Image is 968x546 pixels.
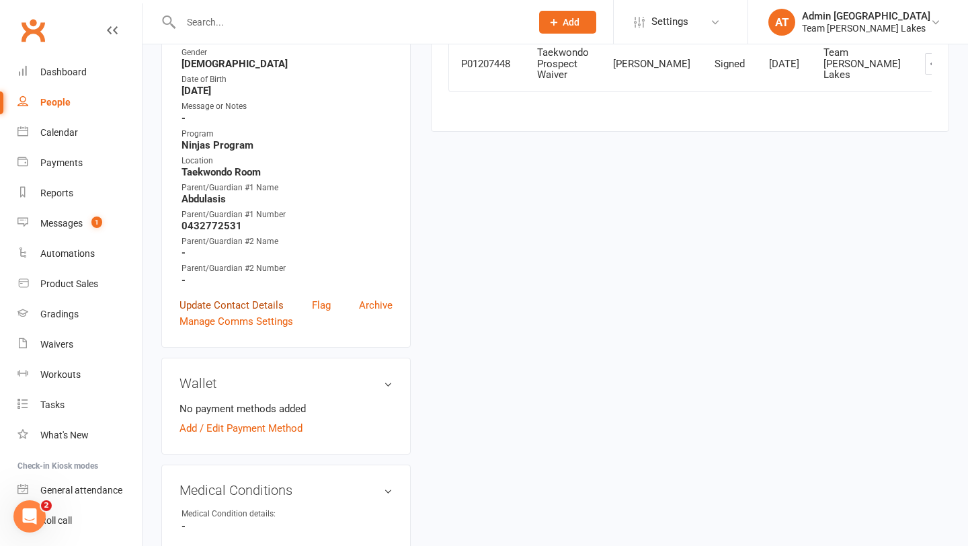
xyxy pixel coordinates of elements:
[17,299,142,329] a: Gradings
[537,47,589,81] div: Taekwondo Prospect Waiver
[40,248,95,259] div: Automations
[40,485,122,496] div: General attendance
[768,9,795,36] div: AT
[182,247,393,259] strong: -
[17,420,142,451] a: What's New
[13,500,46,533] iframe: Intercom live chat
[182,220,393,232] strong: 0432772531
[40,339,73,350] div: Waivers
[182,274,393,286] strong: -
[182,100,393,113] div: Message or Notes
[41,500,52,511] span: 2
[715,58,745,70] div: Signed
[182,235,393,248] div: Parent/Guardian #2 Name
[312,297,331,313] a: Flag
[179,376,393,391] h3: Wallet
[613,58,690,70] div: [PERSON_NAME]
[182,166,393,178] strong: Taekwondo Room
[40,218,83,229] div: Messages
[182,520,393,533] strong: -
[182,128,393,141] div: Program
[182,139,393,151] strong: Ninjas Program
[182,262,393,275] div: Parent/Guardian #2 Number
[40,399,65,410] div: Tasks
[17,506,142,536] a: Roll call
[40,127,78,138] div: Calendar
[40,188,73,198] div: Reports
[179,401,393,417] li: No payment methods added
[179,297,284,313] a: Update Contact Details
[802,22,930,34] div: Team [PERSON_NAME] Lakes
[40,430,89,440] div: What's New
[40,157,83,168] div: Payments
[182,46,393,59] div: Gender
[179,313,293,329] a: Manage Comms Settings
[17,329,142,360] a: Waivers
[182,58,393,70] strong: [DEMOGRAPHIC_DATA]
[40,369,81,380] div: Workouts
[40,97,71,108] div: People
[17,148,142,178] a: Payments
[16,13,50,47] a: Clubworx
[17,118,142,148] a: Calendar
[179,483,393,498] h3: Medical Conditions
[17,57,142,87] a: Dashboard
[823,47,901,81] div: Team [PERSON_NAME] Lakes
[17,475,142,506] a: General attendance kiosk mode
[769,58,799,70] div: [DATE]
[359,297,393,313] a: Archive
[182,85,393,97] strong: [DATE]
[40,309,79,319] div: Gradings
[177,13,522,32] input: Search...
[40,515,72,526] div: Roll call
[182,182,393,194] div: Parent/Guardian #1 Name
[182,112,393,124] strong: -
[40,67,87,77] div: Dashboard
[182,508,292,520] div: Medical Condition details:
[182,155,393,167] div: Location
[802,10,930,22] div: Admin [GEOGRAPHIC_DATA]
[182,193,393,205] strong: Abdulasis
[182,73,393,86] div: Date of Birth
[17,178,142,208] a: Reports
[17,360,142,390] a: Workouts
[651,7,688,37] span: Settings
[17,390,142,420] a: Tasks
[17,208,142,239] a: Messages 1
[539,11,596,34] button: Add
[17,239,142,269] a: Automations
[179,420,302,436] a: Add / Edit Payment Method
[461,58,513,70] div: P01207448
[563,17,579,28] span: Add
[91,217,102,228] span: 1
[40,278,98,289] div: Product Sales
[17,87,142,118] a: People
[182,208,393,221] div: Parent/Guardian #1 Number
[17,269,142,299] a: Product Sales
